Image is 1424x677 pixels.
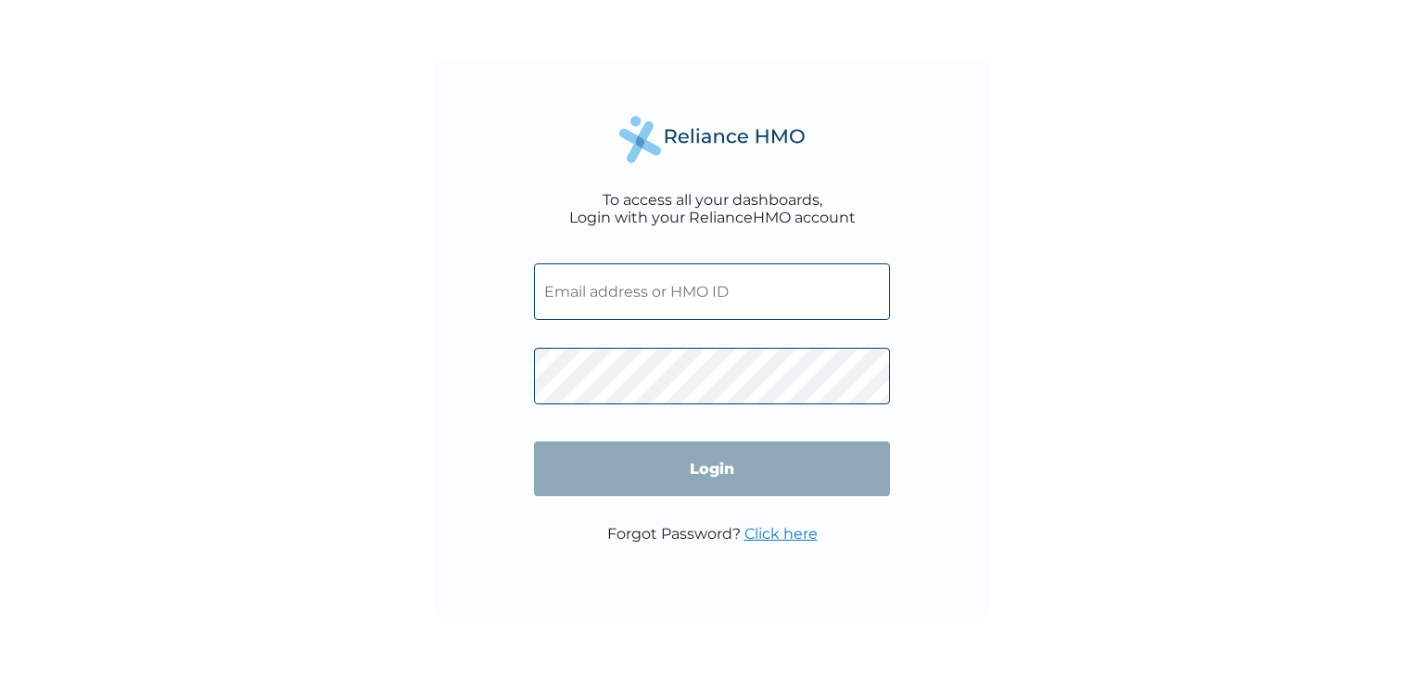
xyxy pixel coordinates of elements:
[569,191,856,226] div: To access all your dashboards, Login with your RelianceHMO account
[607,525,818,543] p: Forgot Password?
[534,263,890,320] input: Email address or HMO ID
[619,116,805,163] img: Reliance Health's Logo
[534,441,890,496] input: Login
[744,525,818,543] a: Click here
